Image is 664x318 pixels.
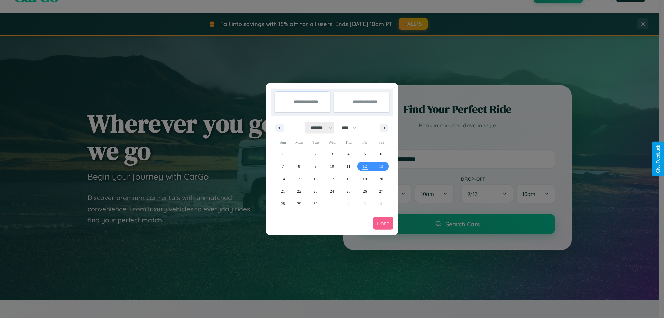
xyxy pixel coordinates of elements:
span: Sun [275,137,291,148]
span: 3 [331,148,333,160]
button: 3 [324,148,340,160]
span: 21 [281,185,285,198]
span: 6 [380,148,382,160]
button: 12 [357,160,373,173]
span: Fri [357,137,373,148]
span: 1 [298,148,300,160]
button: 19 [357,173,373,185]
button: 15 [291,173,307,185]
span: 2 [315,148,317,160]
span: 22 [297,185,301,198]
span: 10 [330,160,334,173]
button: 20 [373,173,389,185]
button: 17 [324,173,340,185]
span: 11 [347,160,351,173]
button: 26 [357,185,373,198]
span: 28 [281,198,285,210]
span: 12 [363,160,367,173]
span: 5 [364,148,366,160]
button: 13 [373,160,389,173]
button: 11 [340,160,357,173]
span: 13 [379,160,383,173]
span: 15 [297,173,301,185]
button: 8 [291,160,307,173]
span: 29 [297,198,301,210]
button: 14 [275,173,291,185]
span: 26 [363,185,367,198]
span: Thu [340,137,357,148]
button: 16 [307,173,324,185]
span: 23 [314,185,318,198]
button: 27 [373,185,389,198]
button: 2 [307,148,324,160]
button: 22 [291,185,307,198]
button: 23 [307,185,324,198]
span: Tue [307,137,324,148]
button: 7 [275,160,291,173]
button: 25 [340,185,357,198]
button: 4 [340,148,357,160]
span: 27 [379,185,383,198]
button: Done [373,217,393,230]
span: 17 [330,173,334,185]
span: 8 [298,160,300,173]
button: 30 [307,198,324,210]
span: 25 [346,185,350,198]
button: 9 [307,160,324,173]
span: 24 [330,185,334,198]
button: 28 [275,198,291,210]
span: 4 [347,148,349,160]
span: 19 [363,173,367,185]
span: 30 [314,198,318,210]
button: 10 [324,160,340,173]
button: 5 [357,148,373,160]
button: 29 [291,198,307,210]
span: 9 [315,160,317,173]
button: 6 [373,148,389,160]
button: 1 [291,148,307,160]
span: 20 [379,173,383,185]
span: Sat [373,137,389,148]
span: 18 [346,173,350,185]
button: 24 [324,185,340,198]
span: 16 [314,173,318,185]
span: 14 [281,173,285,185]
span: Wed [324,137,340,148]
div: Give Feedback [656,145,661,173]
button: 18 [340,173,357,185]
button: 21 [275,185,291,198]
span: Mon [291,137,307,148]
span: 7 [282,160,284,173]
